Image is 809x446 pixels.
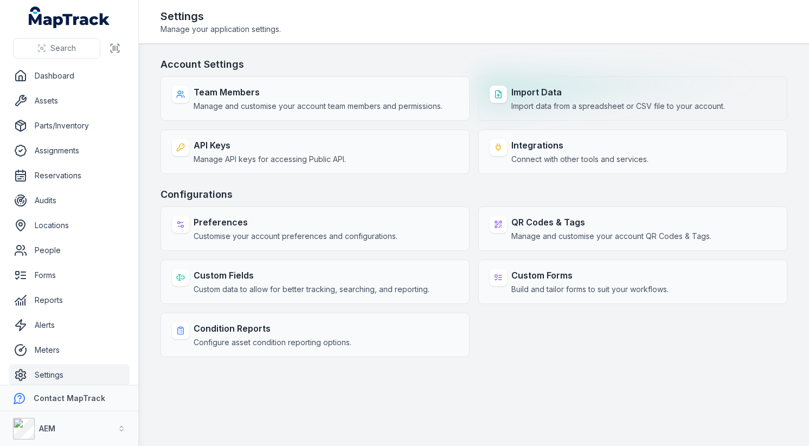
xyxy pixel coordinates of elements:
[34,393,105,403] strong: Contact MapTrack
[511,154,649,165] span: Connect with other tools and services.
[9,289,130,311] a: Reports
[194,139,346,152] strong: API Keys
[160,260,470,304] a: Custom FieldsCustom data to allow for better tracking, searching, and reporting.
[511,284,669,295] span: Build and tailor forms to suit your workflows.
[511,269,669,282] strong: Custom Forms
[39,424,55,433] strong: AEM
[9,339,130,361] a: Meters
[9,314,130,336] a: Alerts
[511,231,711,242] span: Manage and customise your account QR Codes & Tags.
[9,165,130,186] a: Reservations
[50,43,76,54] span: Search
[9,65,130,87] a: Dashboard
[160,313,470,357] a: Condition ReportsConfigure asset condition reporting options.
[194,322,351,335] strong: Condition Reports
[29,7,110,28] a: MapTrack
[9,115,130,137] a: Parts/Inventory
[9,90,130,112] a: Assets
[511,139,649,152] strong: Integrations
[9,140,130,161] a: Assignments
[194,269,429,282] strong: Custom Fields
[9,190,130,211] a: Audits
[478,260,787,304] a: Custom FormsBuild and tailor forms to suit your workflows.
[511,101,725,112] span: Import data from a spreadsheet or CSV file to your account.
[478,130,787,174] a: IntegrationsConnect with other tools and services.
[9,215,130,236] a: Locations
[160,130,470,174] a: API KeysManage API keys for accessing Public API.
[478,206,787,251] a: QR Codes & TagsManage and customise your account QR Codes & Tags.
[160,57,787,72] h3: Account Settings
[511,86,725,99] strong: Import Data
[194,284,429,295] span: Custom data to allow for better tracking, searching, and reporting.
[160,24,281,35] span: Manage your application settings.
[478,76,787,121] a: Import DataImport data from a spreadsheet or CSV file to your account.
[511,216,711,229] strong: QR Codes & Tags
[9,264,130,286] a: Forms
[13,38,100,59] button: Search
[194,231,397,242] span: Customise your account preferences and configurations.
[194,337,351,348] span: Configure asset condition reporting options.
[194,154,346,165] span: Manage API keys for accessing Public API.
[160,187,787,202] h3: Configurations
[160,206,470,251] a: PreferencesCustomise your account preferences and configurations.
[194,101,442,112] span: Manage and customise your account team members and permissions.
[160,9,281,24] h2: Settings
[194,216,397,229] strong: Preferences
[160,76,470,121] a: Team MembersManage and customise your account team members and permissions.
[194,86,442,99] strong: Team Members
[9,240,130,261] a: People
[9,364,130,386] a: Settings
